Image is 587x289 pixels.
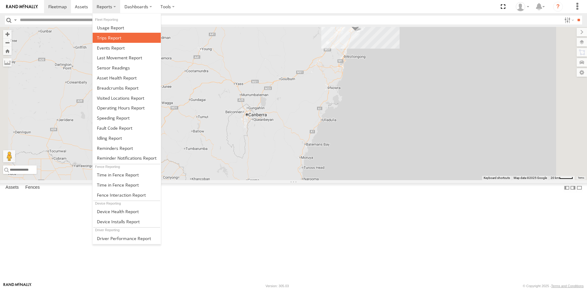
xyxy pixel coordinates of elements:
[93,73,161,83] a: Asset Health Report
[553,2,563,12] i: ?
[3,30,12,38] button: Zoom in
[93,133,161,143] a: Idling Report
[578,177,584,179] a: Terms
[93,153,161,163] a: Service Reminder Notifications Report
[551,284,584,288] a: Terms and Conditions
[576,183,582,192] label: Hide Summary Table
[514,2,531,11] div: Muhammad Salman
[93,217,161,227] a: Device Installs Report
[93,103,161,113] a: Asset Operating Hours Report
[562,16,575,24] label: Search Filter Options
[93,123,161,133] a: Fault Code Report
[551,176,559,180] span: 20 km
[266,284,289,288] div: Version: 305.03
[93,180,161,190] a: Time in Fences Report
[514,176,547,180] span: Map data ©2025 Google
[93,83,161,93] a: Breadcrumbs Report
[93,43,161,53] a: Full Events Report
[3,150,15,162] button: Drag Pegman onto the map to open Street View
[93,190,161,200] a: Fence Interaction Report
[93,170,161,180] a: Time in Fences Report
[570,183,576,192] label: Dock Summary Table to the Right
[564,183,570,192] label: Dock Summary Table to the Left
[93,143,161,153] a: Reminders Report
[93,113,161,123] a: Fleet Speed Report
[6,5,38,9] img: rand-logo.svg
[93,93,161,103] a: Visited Locations Report
[3,283,31,289] a: Visit our Website
[93,243,161,253] a: Assignment Report
[577,68,587,77] label: Map Settings
[93,63,161,73] a: Sensor Readings
[484,176,510,180] button: Keyboard shortcuts
[3,58,12,67] label: Measure
[3,47,12,55] button: Zoom Home
[93,53,161,63] a: Last Movement Report
[93,23,161,33] a: Usage Report
[523,284,584,288] div: © Copyright 2025 -
[93,206,161,217] a: Device Health Report
[93,233,161,243] a: Driver Performance Report
[93,33,161,43] a: Trips Report
[22,183,43,192] label: Fences
[2,183,22,192] label: Assets
[549,176,575,180] button: Map scale: 20 km per 41 pixels
[3,38,12,47] button: Zoom out
[13,16,18,24] label: Search Query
